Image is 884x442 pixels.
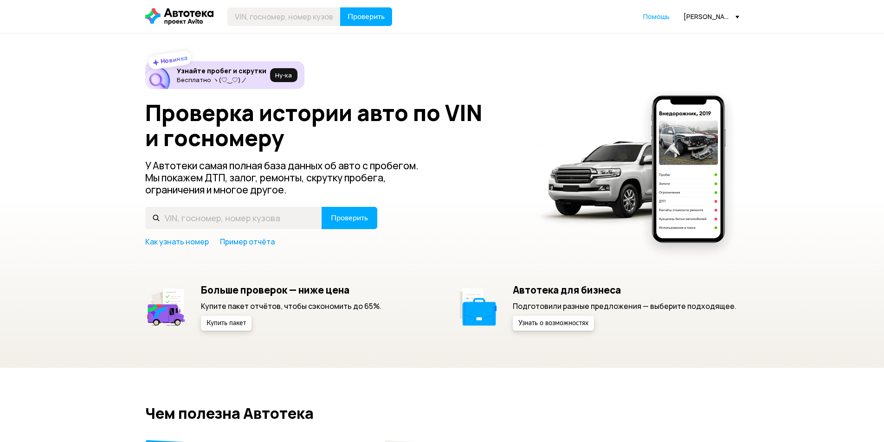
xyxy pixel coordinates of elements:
h5: Автотека для бизнеса [513,284,736,296]
h2: Чем полезна Автотека [145,405,739,422]
button: Узнать о возможностях [513,316,594,331]
button: Проверить [322,207,377,229]
span: Проверить [348,13,385,20]
span: Проверить [331,214,368,222]
span: Купить пакет [206,320,246,327]
strong: Новинка [160,53,188,65]
a: Помощь [643,12,670,21]
button: Купить пакет [201,316,252,331]
h1: Проверка истории авто по VIN и госномеру [145,100,523,150]
span: Узнать о возможностях [518,320,588,327]
h5: Больше проверок — ниже цена [201,284,381,296]
p: Бесплатно ヽ(♡‿♡)ノ [177,76,266,83]
input: VIN, госномер, номер кузова [227,7,341,26]
a: Как узнать номер [145,237,209,247]
button: Проверить [340,7,392,26]
div: [PERSON_NAME][EMAIL_ADDRESS][DOMAIN_NAME] [684,12,739,21]
a: Пример отчёта [220,237,275,247]
p: Купите пакет отчётов, чтобы сэкономить до 65%. [201,301,381,311]
span: Ну‑ка [275,71,292,79]
input: VIN, госномер, номер кузова [145,207,322,229]
p: У Автотеки самая полная база данных об авто с пробегом. Мы покажем ДТП, залог, ремонты, скрутку п... [145,160,434,196]
p: Подготовили разные предложения — выберите подходящее. [513,301,736,311]
h6: Узнайте пробег и скрутки [177,67,266,75]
